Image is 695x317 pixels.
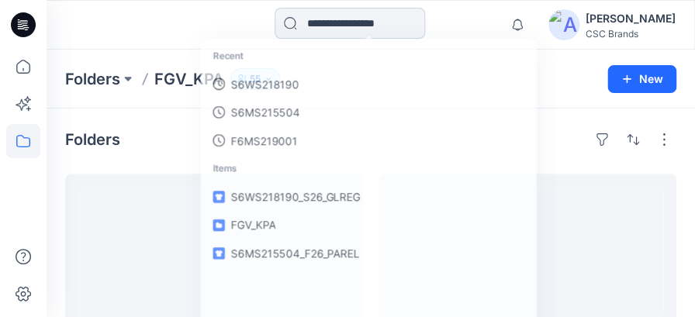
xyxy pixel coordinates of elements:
h4: Folders [65,130,120,149]
a: FGV_KPA [203,211,533,239]
span: S6WS218190_S26_GLREG [231,190,360,203]
a: S6MS215504 [203,98,533,126]
p: S6WS218190 [231,76,299,92]
p: FGV_KPA [154,68,224,90]
button: New [607,65,676,93]
span: FGV_KPA [231,219,275,232]
p: Recent [203,42,533,70]
a: S6WS218190 [203,70,533,98]
div: CSC Brands [586,28,676,40]
a: S6WS218190_S26_GLREG [203,182,533,210]
p: F6MS219001 [231,133,298,149]
a: F6MS219001 [203,126,533,154]
p: S6MS215504 [231,104,300,120]
p: Items [203,154,533,182]
div: [PERSON_NAME] [586,9,676,28]
a: Folders [65,68,120,90]
a: S6MS215504_F26_PAREL [203,239,533,267]
span: S6MS215504_F26_PAREL [231,246,359,260]
img: avatar [548,9,579,40]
